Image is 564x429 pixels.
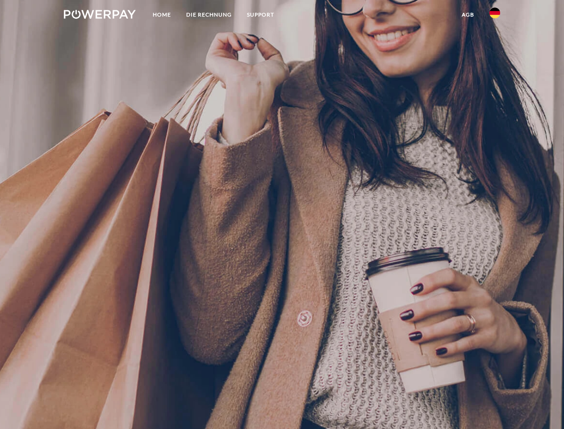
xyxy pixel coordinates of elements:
[239,7,282,23] a: SUPPORT
[145,7,179,23] a: Home
[489,8,500,18] img: de
[64,10,136,19] img: logo-powerpay-white.svg
[454,7,482,23] a: agb
[179,7,239,23] a: DIE RECHNUNG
